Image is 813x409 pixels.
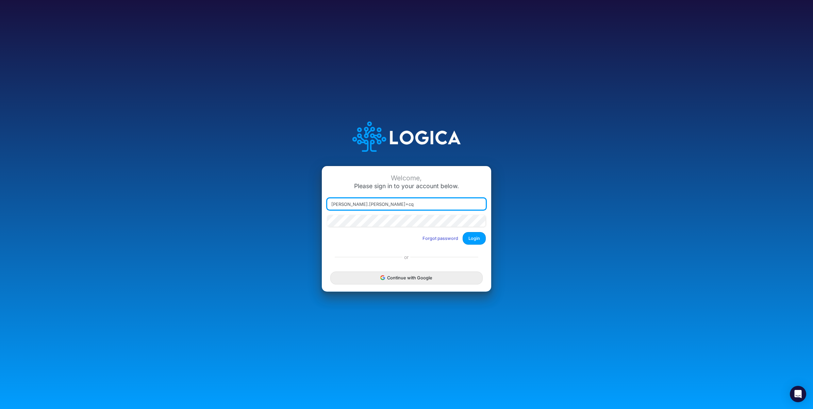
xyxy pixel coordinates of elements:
div: Welcome, [327,174,486,182]
button: Continue with Google [330,272,483,284]
button: Login [463,232,486,245]
input: Email [327,198,486,210]
div: Open Intercom Messenger [790,386,806,402]
button: Forgot password [418,233,463,244]
span: Please sign in to your account below. [354,182,459,190]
